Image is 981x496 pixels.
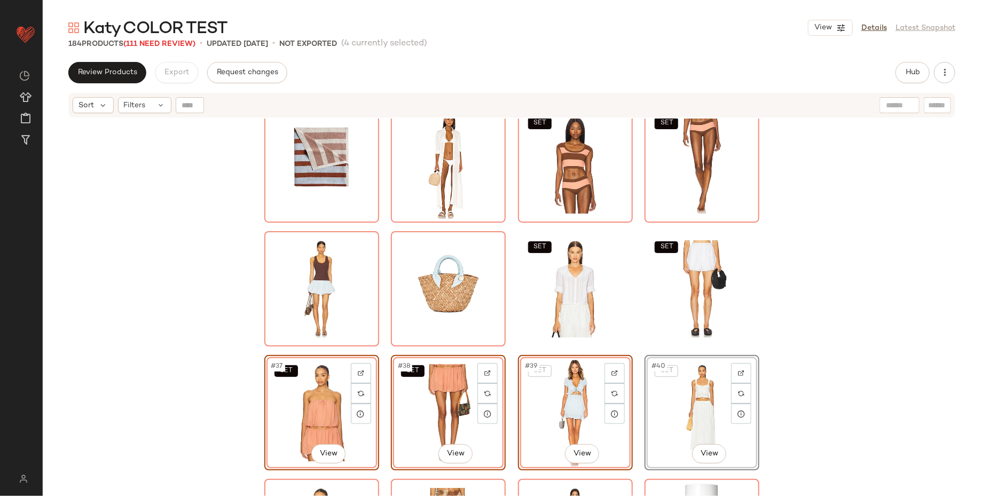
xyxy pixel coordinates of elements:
[268,235,375,343] img: LOVF-WD4507_V1.jpg
[528,117,552,129] button: SET
[279,38,337,50] p: Not Exported
[446,450,465,458] span: View
[401,365,425,377] button: SET
[438,444,473,463] button: View
[83,18,228,40] span: Katy COLOR TEST
[611,390,618,397] img: svg%3e
[397,361,412,372] span: #38
[533,120,546,127] span: SET
[358,370,364,376] img: svg%3e
[279,367,293,375] span: SET
[216,68,278,77] span: Request changes
[565,444,599,463] button: View
[896,62,930,83] button: Hub
[738,370,744,376] img: svg%3e
[274,365,298,377] button: SET
[738,390,744,397] img: svg%3e
[573,450,591,458] span: View
[648,235,756,343] img: RXJR-WF2_V1.jpg
[77,68,137,77] span: Review Products
[692,444,726,463] button: View
[528,365,552,377] button: SET
[68,22,79,33] img: svg%3e
[68,40,82,48] span: 184
[700,450,718,458] span: View
[655,117,678,129] button: SET
[19,70,30,81] img: svg%3e
[395,359,502,467] img: TULA-WQ314_V1.jpg
[660,243,673,251] span: SET
[522,235,629,343] img: RXJR-WS8_V1.jpg
[124,100,146,111] span: Filters
[207,38,268,50] p: updated [DATE]
[533,243,546,251] span: SET
[522,359,629,467] img: BTWR-WD431_V1.jpg
[484,370,491,376] img: svg%3e
[533,367,546,375] span: SET
[814,23,832,32] span: View
[650,361,668,372] span: #40
[905,68,920,77] span: Hub
[268,359,375,467] img: TULA-WS1114_V1.jpg
[270,361,285,372] span: #37
[272,37,275,50] span: •
[319,450,338,458] span: View
[648,359,756,467] img: HEAR-WD454_V1.jpg
[200,37,202,50] span: •
[861,22,887,34] a: Details
[123,40,195,48] span: (111 Need Review)
[655,241,678,253] button: SET
[207,62,287,83] button: Request changes
[68,62,146,83] button: Review Products
[808,20,853,36] button: View
[311,444,346,463] button: View
[528,241,552,253] button: SET
[358,390,364,397] img: svg%3e
[611,370,618,376] img: svg%3e
[660,120,673,127] span: SET
[341,37,427,50] span: (4 currently selected)
[406,367,420,375] span: SET
[524,361,539,372] span: #39
[395,235,502,343] img: KAYR-WY101_V1.jpg
[15,23,36,45] img: heart_red.DM2ytmEG.svg
[79,100,94,111] span: Sort
[68,38,195,50] div: Products
[484,390,491,397] img: svg%3e
[13,475,34,483] img: svg%3e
